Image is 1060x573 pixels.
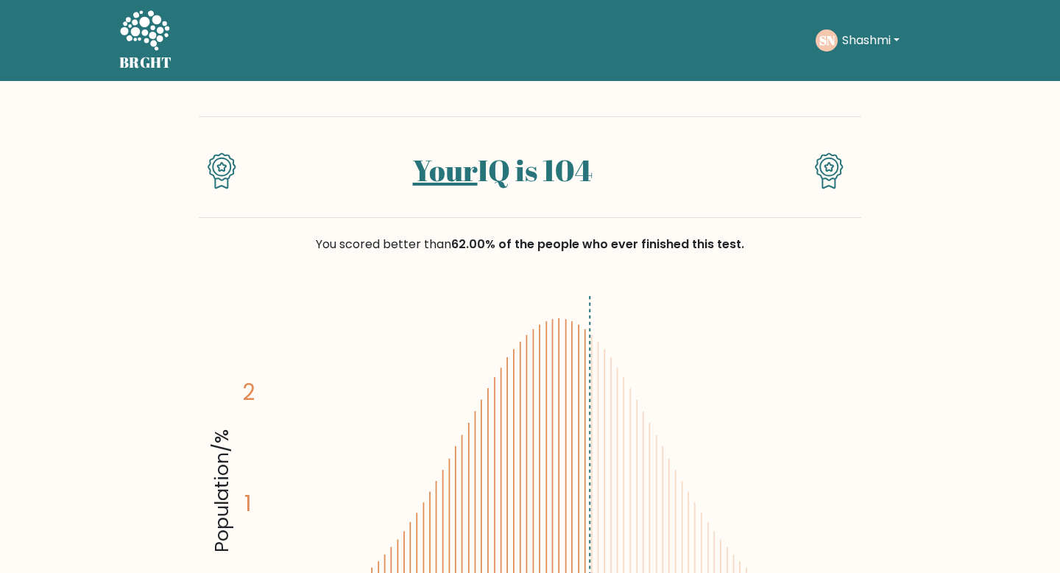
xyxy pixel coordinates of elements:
[119,6,172,75] a: BRGHT
[413,150,478,190] a: Your
[819,32,835,49] text: SN
[208,430,235,553] tspan: Population/%
[451,236,744,253] span: 62.00% of the people who ever finished this test.
[244,489,252,519] tspan: 1
[119,54,172,71] h5: BRGHT
[199,236,861,253] div: You scored better than
[838,31,904,50] button: Shashmi
[263,152,742,188] h1: IQ is 104
[242,377,255,407] tspan: 2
